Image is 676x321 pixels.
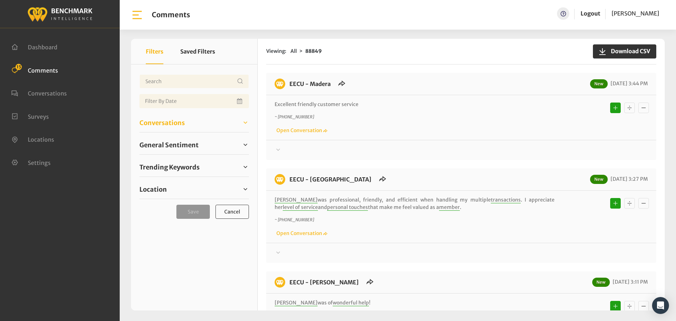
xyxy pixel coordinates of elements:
[139,140,199,150] span: General Sentiment
[11,89,67,96] a: Conversations
[131,9,143,21] img: bar
[283,204,318,211] span: level of service
[285,174,376,185] h6: EECU - Clovis Old Town
[652,297,669,314] div: Open Intercom Messenger
[275,174,285,185] img: benchmark
[28,113,49,120] span: Surveys
[491,197,521,203] span: transactions
[327,204,368,211] span: personal touches
[139,185,167,194] span: Location
[593,44,656,58] button: Download CSV
[289,80,331,87] a: EECU - Madera
[289,279,359,286] a: EECU - [PERSON_NAME]
[11,159,51,166] a: Settings
[592,278,610,287] span: New
[146,39,163,64] button: Filters
[266,48,286,55] span: Viewing:
[236,94,245,108] button: Open Calendar
[139,184,249,195] a: Location
[275,217,314,222] i: ~ [PHONE_NUMBER]
[608,299,651,313] div: Basic example
[275,114,314,119] i: ~ [PHONE_NUMBER]
[333,300,369,306] span: wonderful help
[590,79,608,88] span: New
[27,5,93,23] img: benchmark
[275,101,555,108] p: Excellent friendly customer service
[28,159,51,166] span: Settings
[28,67,58,74] span: Comments
[581,10,600,17] a: Logout
[275,127,327,134] a: Open Conversation
[28,136,54,143] span: Locations
[275,196,555,211] p: was professional, friendly, and efficient when handling my multiple . I appreciate her and that m...
[215,205,249,219] button: Cancel
[139,118,185,128] span: Conversations
[285,277,363,288] h6: EECU - Selma Branch
[275,300,318,306] span: [PERSON_NAME]
[611,279,648,285] span: [DATE] 3:11 PM
[11,43,57,50] a: Dashboard
[608,101,651,115] div: Basic example
[15,64,22,70] span: 15
[275,79,285,89] img: benchmark
[275,230,327,236] a: Open Conversation
[612,7,659,20] a: [PERSON_NAME]
[612,10,659,17] span: [PERSON_NAME]
[275,299,555,307] p: was of !
[289,176,371,183] a: EECU - [GEOGRAPHIC_DATA]
[11,112,49,119] a: Surveys
[290,48,297,54] span: All
[11,66,58,73] a: Comments 15
[139,162,200,172] span: Trending Keywords
[275,277,285,288] img: benchmark
[139,74,249,88] input: Username
[285,79,335,89] h6: EECU - Madera
[608,196,651,210] div: Basic example
[581,7,600,20] a: Logout
[305,48,322,54] strong: 88849
[139,94,249,108] input: Date range input field
[28,44,57,51] span: Dashboard
[139,117,249,128] a: Conversations
[609,176,648,182] span: [DATE] 3:27 PM
[139,140,249,150] a: General Sentiment
[439,204,460,211] span: member
[139,162,249,172] a: Trending Keywords
[607,47,650,55] span: Download CSV
[28,90,67,97] span: Conversations
[180,39,215,64] button: Saved Filters
[275,197,318,203] span: [PERSON_NAME]
[11,135,54,142] a: Locations
[152,11,190,19] h1: Comments
[609,80,648,87] span: [DATE] 3:44 PM
[590,175,608,184] span: New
